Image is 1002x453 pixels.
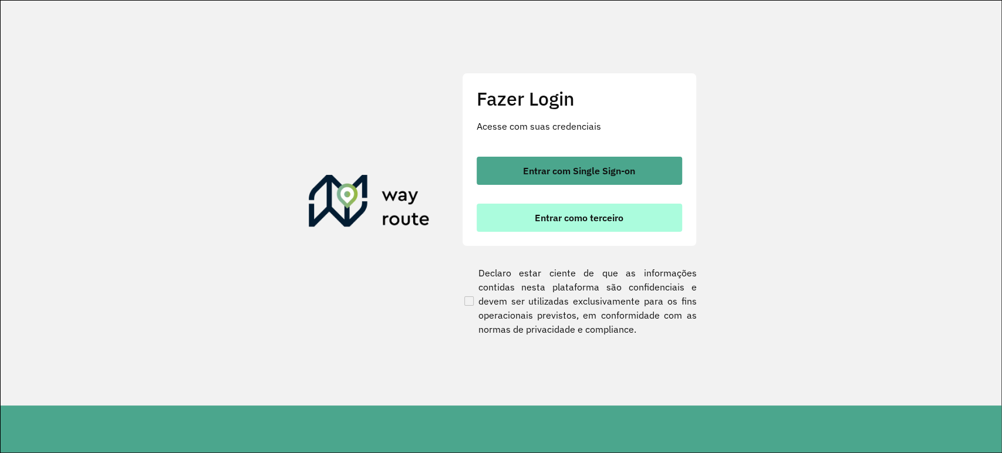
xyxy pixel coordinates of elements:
[535,213,623,222] span: Entrar como terceiro
[477,87,682,110] h2: Fazer Login
[523,166,635,175] span: Entrar com Single Sign-on
[462,266,697,336] label: Declaro estar ciente de que as informações contidas nesta plataforma são confidenciais e devem se...
[309,175,430,231] img: Roteirizador AmbevTech
[477,204,682,232] button: button
[477,119,682,133] p: Acesse com suas credenciais
[477,157,682,185] button: button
